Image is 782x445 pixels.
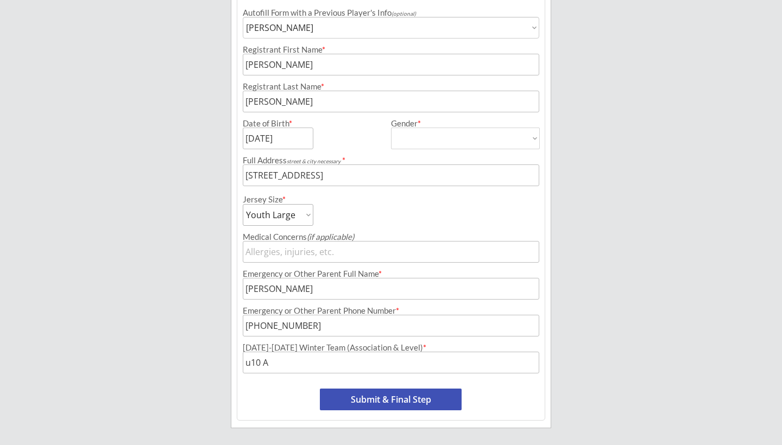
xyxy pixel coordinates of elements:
[243,119,299,128] div: Date of Birth
[320,389,462,410] button: Submit & Final Step
[287,158,340,164] em: street & city necessary
[243,156,539,164] div: Full Address
[243,233,539,241] div: Medical Concerns
[307,232,354,241] em: (if applicable)
[392,10,416,17] em: (optional)
[243,82,539,91] div: Registrant Last Name
[243,9,539,17] div: Autofill Form with a Previous Player's Info
[243,195,299,204] div: Jersey Size
[243,241,539,263] input: Allergies, injuries, etc.
[243,270,539,278] div: Emergency or Other Parent Full Name
[243,164,539,186] input: Street, City, Province/State
[243,307,539,315] div: Emergency or Other Parent Phone Number
[391,119,540,128] div: Gender
[243,46,539,54] div: Registrant First Name
[243,344,539,352] div: [DATE]-[DATE] Winter Team (Association & Level)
